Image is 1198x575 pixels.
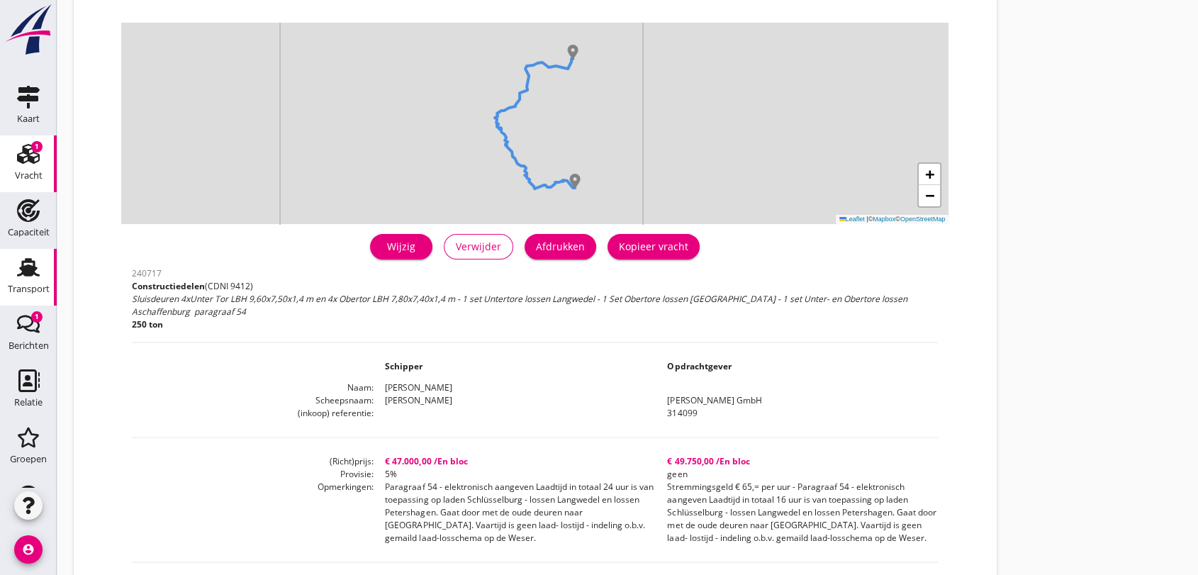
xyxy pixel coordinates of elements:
[132,280,938,293] p: (CDNI 9412)
[31,311,43,323] div: 1
[566,45,580,59] img: Marker
[374,360,656,373] dd: Schipper
[374,381,938,394] dd: [PERSON_NAME]
[14,535,43,564] i: account_circle
[925,186,934,204] span: −
[919,185,940,206] a: Zoom out
[444,234,513,259] button: Verwijder
[132,381,374,394] dt: Naam
[925,165,934,183] span: +
[656,455,938,468] dd: € 49.750,00 /En bloc
[132,394,374,407] dt: Scheepsnaam
[900,216,946,223] a: OpenStreetMap
[31,141,43,152] div: 1
[374,468,656,481] dd: 5%
[374,455,656,468] dd: € 47.000,00 /En bloc
[866,216,868,223] span: |
[873,216,895,223] a: Mapbox
[17,114,40,123] div: Kaart
[132,293,909,318] span: Sluisdeuren 4xUnter Tor LBH 9,60x7,50x1,4 m en 4x Obertor LBH 7,80x7,40x1,4 m - 1 set Untertore l...
[656,360,938,373] dd: Opdrachtgever
[10,454,47,464] div: Groepen
[656,468,938,481] dd: geen
[132,407,374,420] dt: (inkoop) referentie
[619,239,688,254] div: Kopieer vracht
[14,398,43,407] div: Relatie
[374,394,656,407] dd: [PERSON_NAME]
[836,215,949,224] div: © ©
[132,318,938,331] p: 250 ton
[656,481,938,545] dd: Stremmingsgeld € 65,= per uur - Paragraaf 54 - elektronisch aangeven Laadtijd in totaal 16 uur is...
[525,234,596,259] button: Afdrukken
[381,239,421,254] div: Wijzig
[132,455,374,468] dt: (Richt)prijs
[370,234,432,259] a: Wijzig
[8,228,50,237] div: Capaciteit
[608,234,700,259] button: Kopieer vracht
[9,341,49,350] div: Berichten
[132,267,162,279] span: 240717
[374,481,656,545] dd: Paragraaf 54 - elektronisch aangeven Laadtijd in totaal 24 uur is van toepassing op laden Schlüss...
[568,174,582,188] img: Marker
[656,394,938,407] dd: [PERSON_NAME] GmbH
[15,171,43,180] div: Vracht
[536,239,585,254] div: Afdrukken
[8,284,50,294] div: Transport
[456,239,501,254] div: Verwijder
[132,481,374,545] dt: Opmerkingen
[132,468,374,481] dt: Provisie
[3,4,54,56] img: logo-small.a267ee39.svg
[656,407,938,420] dd: 314099
[132,280,205,292] span: Constructiedelen
[839,216,865,223] a: Leaflet
[919,164,940,185] a: Zoom in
